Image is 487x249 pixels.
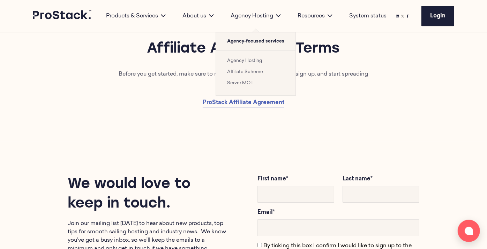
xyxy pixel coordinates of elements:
span: ProStack Affiliate Agreement [203,100,284,106]
a: Agency Hosting [227,59,262,63]
h2: We would love to keep in touch. [68,175,230,214]
span: Agency-focused services [216,32,295,50]
div: Agency Hosting [222,12,289,20]
a: Affiliate Scheme [227,70,263,74]
a: ProStack Affiliate Agreement [203,98,284,108]
label: Email* [257,208,419,217]
div: About us [174,12,222,20]
p: Before you get started, make sure to read our terms and conditions, sign up, and start spreading ... [117,70,370,87]
a: System status [349,12,387,20]
a: Server MOT [227,81,254,85]
h2: Affiliate Agreement Terms [117,39,370,59]
input: By ticking this box I confirm I would like to sign up to the Prostack’s newsletter. For informati... [257,243,262,247]
button: Open chat window [458,220,480,242]
span: Login [430,13,445,19]
div: Products & Services [98,12,174,20]
label: First name* [257,175,334,183]
a: Prostack logo [33,10,92,22]
a: Login [421,6,454,26]
div: Resources [289,12,341,20]
label: Last name* [343,175,419,183]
